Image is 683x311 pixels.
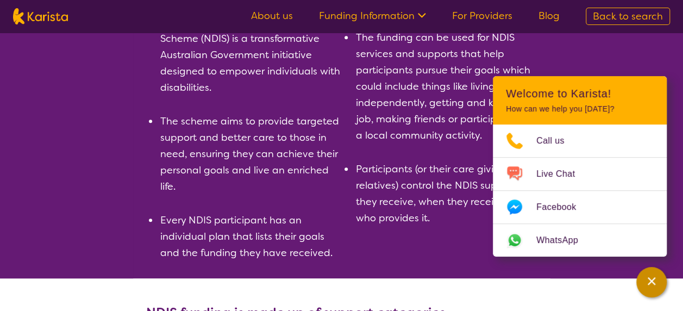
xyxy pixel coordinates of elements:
[13,8,68,24] img: Karista logo
[493,224,667,257] a: Web link opens in a new tab.
[636,267,667,297] button: Channel Menu
[159,14,342,96] li: The National Disability Insurance Scheme (NDIS) is a transformative Australian Government initiat...
[452,9,512,22] a: For Providers
[536,232,591,248] span: WhatsApp
[493,76,667,257] div: Channel Menu
[355,161,537,226] li: Participants (or their care giving relatives) control the NDIS support they receive, when they re...
[593,10,663,23] span: Back to search
[506,87,654,100] h2: Welcome to Karista!
[493,125,667,257] ul: Choose channel
[355,29,537,144] li: The funding can be used for NDIS services and supports that help participants pursue their goals ...
[538,9,560,22] a: Blog
[159,212,342,261] li: Every NDIS participant has an individual plan that lists their goals and the funding they have re...
[506,104,654,114] p: How can we help you [DATE]?
[159,113,342,195] li: The scheme aims to provide targeted support and better care to those in need, ensuring they can a...
[586,8,670,25] a: Back to search
[536,199,589,215] span: Facebook
[319,9,426,22] a: Funding Information
[251,9,293,22] a: About us
[536,166,588,182] span: Live Chat
[536,133,578,149] span: Call us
